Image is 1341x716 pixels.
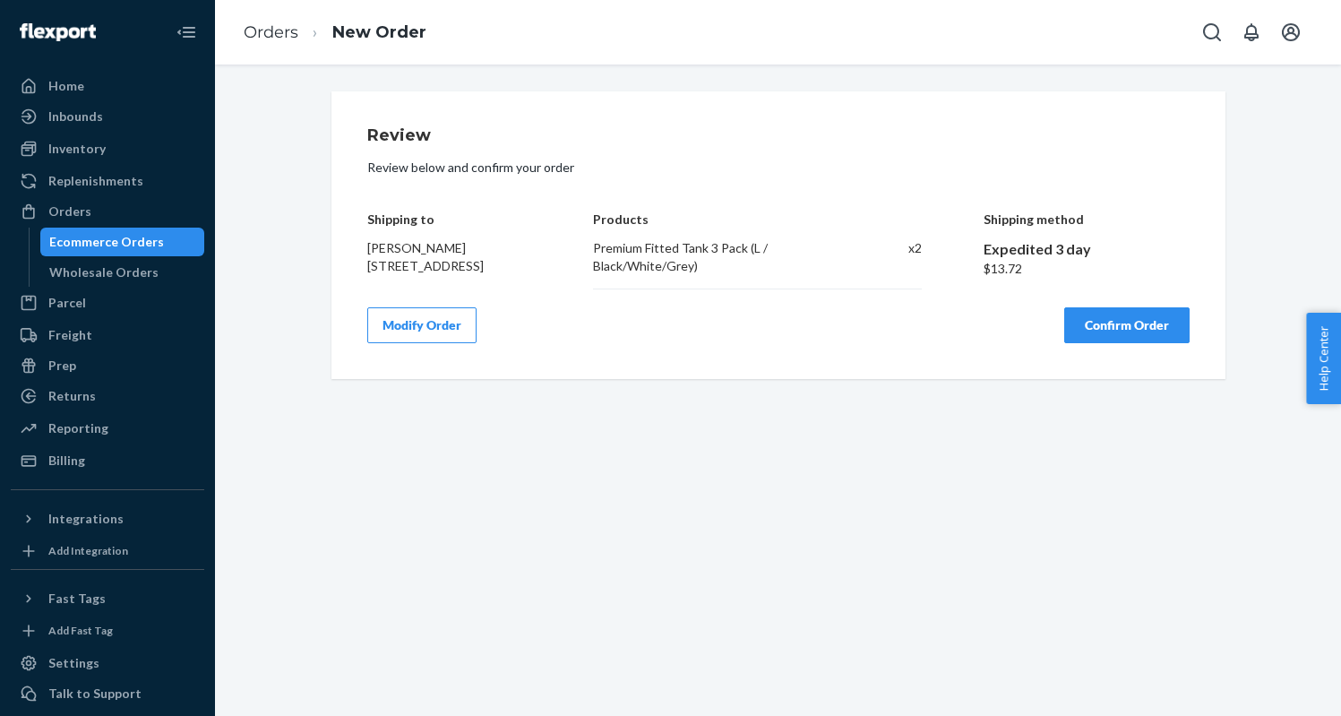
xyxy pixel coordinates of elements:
[48,419,108,437] div: Reporting
[48,623,113,638] div: Add Fast Tag
[870,239,922,275] div: x 2
[20,23,96,41] img: Flexport logo
[11,289,204,317] a: Parcel
[11,446,204,475] a: Billing
[48,77,84,95] div: Home
[48,203,91,220] div: Orders
[367,159,1190,177] p: Review below and confirm your order
[48,108,103,125] div: Inbounds
[49,263,159,281] div: Wholesale Orders
[11,620,204,642] a: Add Fast Tag
[11,167,204,195] a: Replenishments
[11,321,204,349] a: Freight
[11,540,204,562] a: Add Integration
[48,357,76,375] div: Prep
[48,387,96,405] div: Returns
[48,326,92,344] div: Freight
[49,233,164,251] div: Ecommerce Orders
[1306,313,1341,404] button: Help Center
[367,127,1190,145] h1: Review
[11,382,204,410] a: Returns
[11,649,204,677] a: Settings
[11,197,204,226] a: Orders
[1234,14,1269,50] button: Open notifications
[984,212,1190,226] h4: Shipping method
[367,307,477,343] button: Modify Order
[48,172,143,190] div: Replenishments
[593,239,852,275] div: Premium Fitted Tank 3 Pack (L / Black/White/Grey)
[11,414,204,443] a: Reporting
[1273,14,1309,50] button: Open account menu
[11,72,204,100] a: Home
[48,510,124,528] div: Integrations
[367,212,532,226] h4: Shipping to
[244,22,298,42] a: Orders
[367,240,484,273] span: [PERSON_NAME] [STREET_ADDRESS]
[229,6,441,59] ol: breadcrumbs
[40,228,205,256] a: Ecommerce Orders
[1064,307,1190,343] button: Confirm Order
[168,14,204,50] button: Close Navigation
[48,685,142,703] div: Talk to Support
[984,260,1190,278] div: $13.72
[984,239,1190,260] div: Expedited 3 day
[48,452,85,470] div: Billing
[11,679,204,708] a: Talk to Support
[1194,14,1230,50] button: Open Search Box
[48,140,106,158] div: Inventory
[48,654,99,672] div: Settings
[48,543,128,558] div: Add Integration
[11,505,204,533] button: Integrations
[48,294,86,312] div: Parcel
[11,102,204,131] a: Inbounds
[48,590,106,608] div: Fast Tags
[593,212,922,226] h4: Products
[11,134,204,163] a: Inventory
[40,258,205,287] a: Wholesale Orders
[11,584,204,613] button: Fast Tags
[332,22,426,42] a: New Order
[11,351,204,380] a: Prep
